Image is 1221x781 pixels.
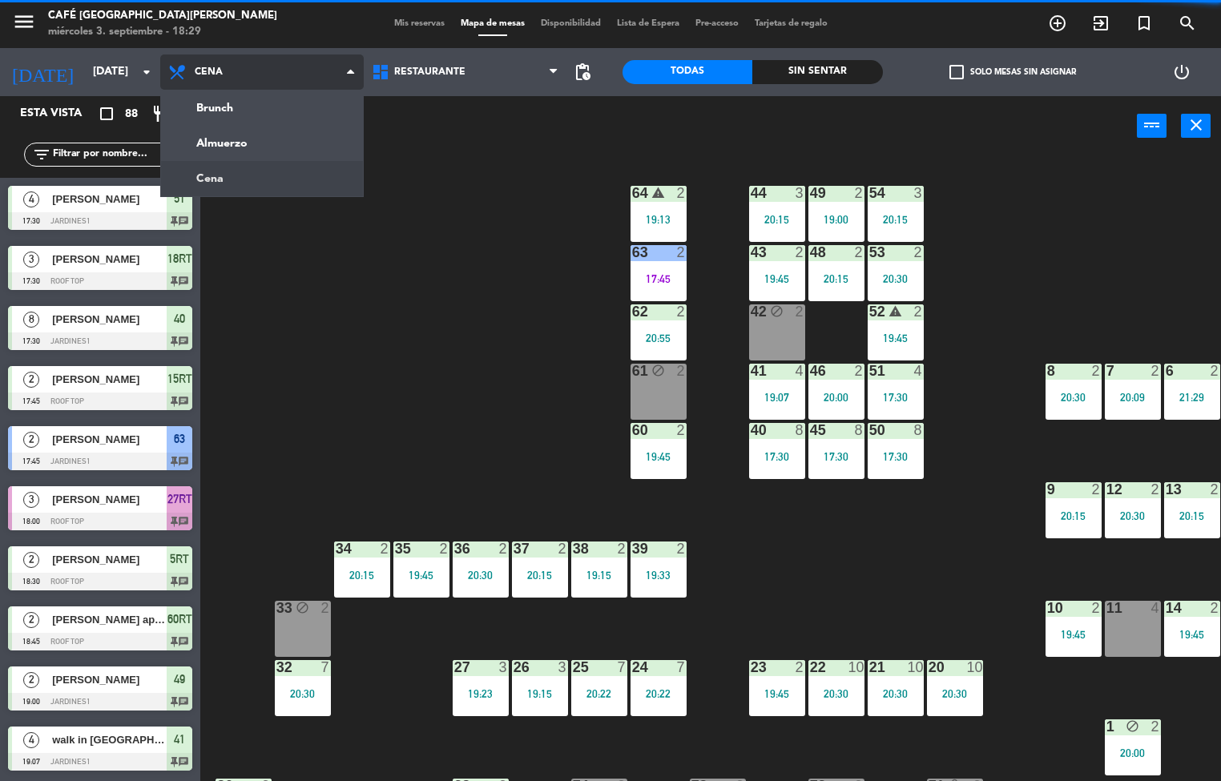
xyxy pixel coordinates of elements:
div: 20:30 [868,688,924,699]
div: 11 [1106,601,1107,615]
div: 2 [795,304,804,319]
div: 19:00 [808,214,864,225]
div: 32 [276,660,277,674]
div: 20:30 [868,273,924,284]
div: 37 [514,541,514,556]
div: 49 [810,186,811,200]
div: 19:45 [749,688,805,699]
span: 27RT [167,489,192,509]
div: 20:55 [631,332,687,344]
i: power_settings_new [1172,62,1191,82]
span: 41 [174,730,185,749]
div: 14 [1166,601,1167,615]
div: 6 [1166,364,1167,378]
a: Brunch [161,91,363,126]
div: 20:30 [275,688,331,699]
div: 2 [1091,482,1101,497]
div: 2 [617,541,627,556]
div: 20:30 [453,570,509,581]
span: [PERSON_NAME] [52,491,167,508]
div: 2 [439,541,449,556]
div: 17:30 [808,451,864,462]
div: 2 [676,245,686,260]
span: 51 [174,189,185,208]
span: [PERSON_NAME] apac [PERSON_NAME] [52,611,167,628]
div: 2 [795,660,804,674]
div: 35 [395,541,396,556]
div: 4 [795,364,804,378]
div: 8 [795,423,804,437]
div: 50 [869,423,870,437]
div: 17:30 [868,392,924,403]
span: 4 [23,732,39,748]
div: 2 [1150,364,1160,378]
span: 8 [23,312,39,328]
i: block [1126,719,1139,733]
div: 2 [676,364,686,378]
div: 10 [966,660,982,674]
div: 46 [810,364,811,378]
div: 20:00 [1105,747,1161,759]
span: [PERSON_NAME] [52,671,167,688]
div: 2 [1210,482,1219,497]
div: 20:15 [1046,510,1102,521]
div: 19:45 [393,570,449,581]
div: miércoles 3. septiembre - 18:29 [48,24,277,40]
i: filter_list [32,145,51,164]
div: 8 [1047,364,1048,378]
div: 54 [869,186,870,200]
div: 45 [810,423,811,437]
div: 19:07 [749,392,805,403]
div: 13 [1166,482,1167,497]
div: 2 [1091,364,1101,378]
a: Almuerzo [161,126,363,161]
div: 19:13 [631,214,687,225]
div: 10 [848,660,864,674]
div: 20:30 [1105,510,1161,521]
span: check_box_outline_blank [949,65,964,79]
div: 20:22 [571,688,627,699]
i: menu [12,10,36,34]
div: 2 [1150,482,1160,497]
div: 20:15 [1164,510,1220,521]
i: exit_to_app [1091,14,1110,33]
div: 4 [1150,601,1160,615]
div: 3 [558,660,567,674]
span: 3 [23,252,39,268]
span: 63 [174,429,185,449]
div: 22 [810,660,811,674]
span: Pre-acceso [687,19,747,28]
div: 9 [1047,482,1048,497]
div: 2 [498,541,508,556]
div: 19:45 [631,451,687,462]
span: 2 [23,672,39,688]
div: 20:15 [334,570,390,581]
div: 24 [632,660,633,674]
div: 20:15 [868,214,924,225]
div: 53 [869,245,870,260]
div: 19:33 [631,570,687,581]
div: 2 [795,245,804,260]
span: 2 [23,432,39,448]
div: 10 [1047,601,1048,615]
span: walk in [GEOGRAPHIC_DATA] [52,731,167,748]
div: 2 [1210,364,1219,378]
div: 48 [810,245,811,260]
span: 40 [174,309,185,328]
i: search [1178,14,1197,33]
button: close [1181,114,1211,138]
span: 88 [125,105,138,123]
div: 17:30 [868,451,924,462]
div: 19:15 [512,688,568,699]
div: 20:15 [749,214,805,225]
div: 52 [869,304,870,319]
span: [PERSON_NAME] [52,251,167,268]
a: Cena [161,161,363,196]
span: [PERSON_NAME] [52,551,167,568]
div: 7 [1106,364,1107,378]
div: 17:30 [749,451,805,462]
